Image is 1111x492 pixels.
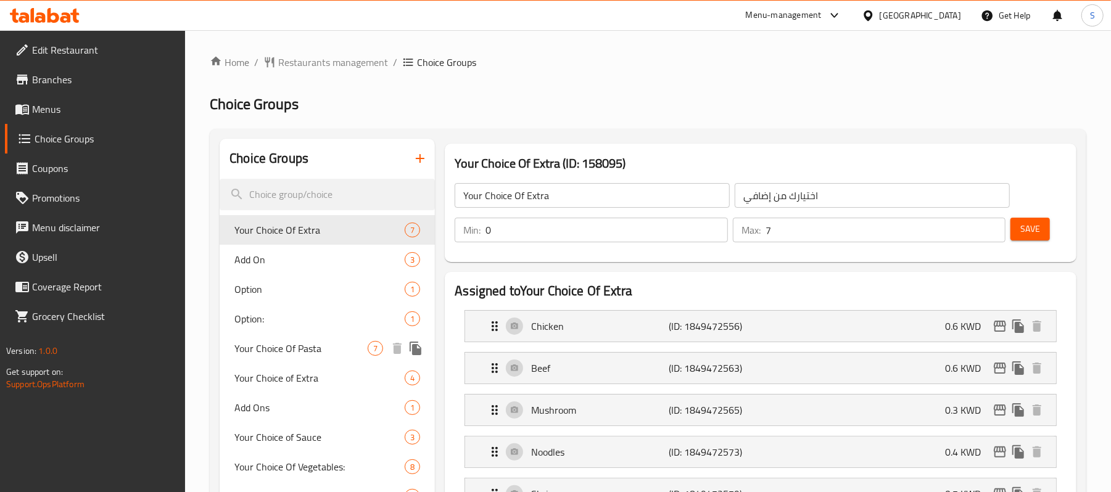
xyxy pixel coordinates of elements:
[388,339,407,358] button: delete
[407,339,425,358] button: duplicate
[455,347,1067,389] li: Expand
[35,131,176,146] span: Choice Groups
[234,459,405,474] span: Your Choice Of Vegetables:
[229,149,308,168] h2: Choice Groups
[368,341,383,356] div: Choices
[1009,359,1028,377] button: duplicate
[405,311,420,326] div: Choices
[746,8,822,23] div: Menu-management
[234,282,405,297] span: Option
[405,459,420,474] div: Choices
[669,319,761,334] p: (ID: 1849472556)
[234,371,405,385] span: Your Choice of Extra
[531,361,669,375] p: Beef
[669,445,761,459] p: (ID: 1849472573)
[991,401,1009,419] button: edit
[405,252,420,267] div: Choices
[220,274,435,304] div: Option1
[880,9,961,22] div: [GEOGRAPHIC_DATA]
[455,154,1067,173] h3: Your Choice Of Extra (ID: 158095)
[220,363,435,393] div: Your Choice of Extra4
[405,372,419,384] span: 4
[254,55,258,70] li: /
[220,245,435,274] div: Add On3
[741,223,761,237] p: Max:
[220,334,435,363] div: Your Choice Of Pasta7deleteduplicate
[465,395,1056,425] div: Expand
[945,319,991,334] p: 0.6 KWD
[234,400,405,415] span: Add Ons
[5,183,186,213] a: Promotions
[405,432,419,443] span: 3
[32,102,176,117] span: Menus
[1028,317,1046,335] button: delete
[455,282,1067,300] h2: Assigned to Your Choice Of Extra
[405,254,419,266] span: 3
[210,90,299,118] span: Choice Groups
[32,309,176,324] span: Grocery Checklist
[405,224,419,236] span: 7
[5,65,186,94] a: Branches
[220,215,435,245] div: Your Choice Of Extra7
[991,443,1009,461] button: edit
[234,430,405,445] span: Your Choice of Sauce
[405,461,419,473] span: 8
[32,161,176,176] span: Coupons
[531,445,669,459] p: Noodles
[417,55,476,70] span: Choice Groups
[263,55,388,70] a: Restaurants management
[405,282,420,297] div: Choices
[945,445,991,459] p: 0.4 KWD
[32,43,176,57] span: Edit Restaurant
[32,191,176,205] span: Promotions
[32,72,176,87] span: Branches
[405,313,419,325] span: 1
[405,402,419,414] span: 1
[5,301,186,331] a: Grocery Checklist
[465,353,1056,383] div: Expand
[220,422,435,452] div: Your Choice of Sauce3
[455,389,1067,431] li: Expand
[1028,443,1046,461] button: delete
[669,361,761,375] p: (ID: 1849472563)
[220,179,435,210] input: search
[5,154,186,183] a: Coupons
[32,279,176,294] span: Coverage Report
[531,319,669,334] p: Chicken
[6,364,63,380] span: Get support on:
[945,403,991,417] p: 0.3 KWD
[405,371,420,385] div: Choices
[531,403,669,417] p: Mushroom
[991,359,1009,377] button: edit
[5,35,186,65] a: Edit Restaurant
[1009,317,1028,335] button: duplicate
[1010,218,1050,240] button: Save
[210,55,249,70] a: Home
[455,305,1067,347] li: Expand
[393,55,397,70] li: /
[278,55,388,70] span: Restaurants management
[405,400,420,415] div: Choices
[1090,9,1095,22] span: S
[5,94,186,124] a: Menus
[6,376,85,392] a: Support.OpsPlatform
[6,343,36,359] span: Version:
[220,393,435,422] div: Add Ons1
[234,223,405,237] span: Your Choice Of Extra
[210,55,1086,70] nav: breadcrumb
[945,361,991,375] p: 0.6 KWD
[1009,401,1028,419] button: duplicate
[1009,443,1028,461] button: duplicate
[220,304,435,334] div: Option:1
[5,242,186,272] a: Upsell
[32,220,176,235] span: Menu disclaimer
[405,284,419,295] span: 1
[368,343,382,355] span: 7
[405,430,420,445] div: Choices
[5,213,186,242] a: Menu disclaimer
[1028,359,1046,377] button: delete
[1028,401,1046,419] button: delete
[5,124,186,154] a: Choice Groups
[455,431,1067,473] li: Expand
[234,311,405,326] span: Option:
